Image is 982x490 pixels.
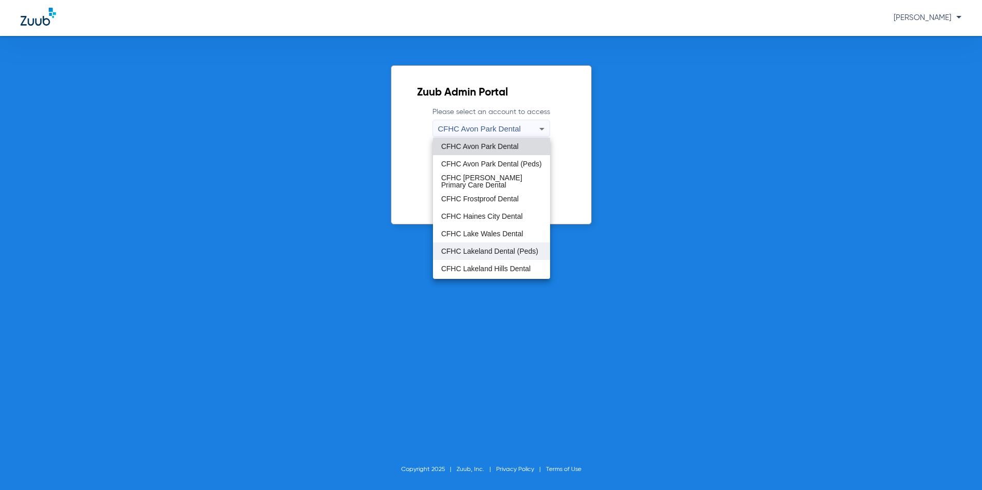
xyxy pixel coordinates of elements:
[441,195,519,202] span: CFHC Frostproof Dental
[441,230,523,237] span: CFHC Lake Wales Dental
[931,441,982,490] iframe: Chat Widget
[441,213,523,220] span: CFHC Haines City Dental
[441,248,538,255] span: CFHC Lakeland Dental (Peds)
[441,265,531,272] span: CFHC Lakeland Hills Dental
[441,174,542,189] span: CFHC [PERSON_NAME] Primary Care Dental
[441,160,542,167] span: CFHC Avon Park Dental (Peds)
[441,143,519,150] span: CFHC Avon Park Dental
